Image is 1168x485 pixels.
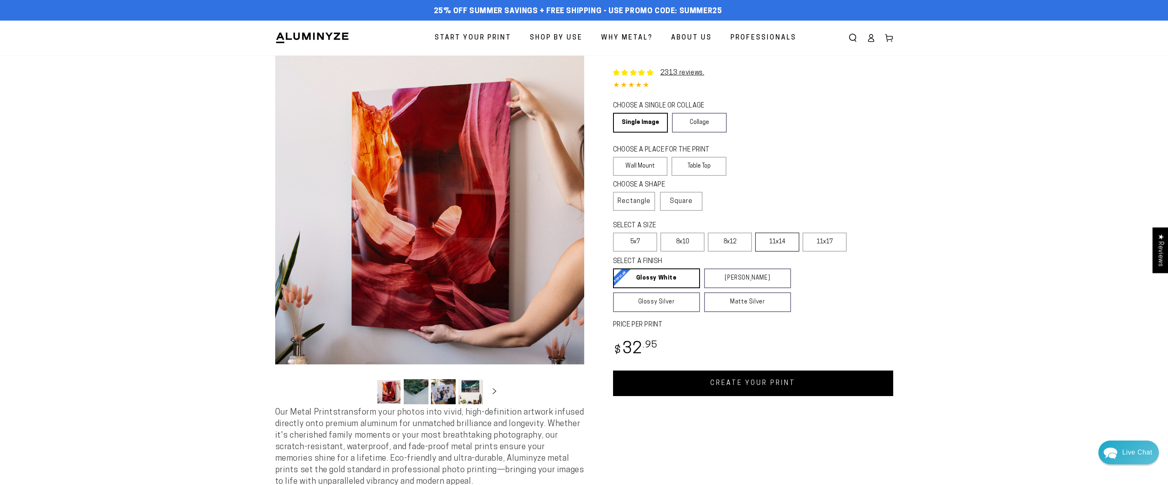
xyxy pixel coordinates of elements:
span: Rectangle [618,196,651,206]
a: Start Your Print [428,27,517,49]
label: Table Top [672,157,726,176]
a: Matte Silver [704,292,791,312]
button: Load image 1 in gallery view [377,379,401,404]
a: Shop By Use [524,27,589,49]
button: Slide left [356,382,374,401]
a: 2313 reviews. [660,70,705,76]
label: 11x17 [803,233,847,252]
a: CREATE YOUR PRINT [613,371,893,396]
a: Collage [672,113,727,133]
label: 11x14 [755,233,799,252]
span: About Us [671,32,712,44]
legend: CHOOSE A PLACE FOR THE PRINT [613,145,719,155]
span: Square [670,196,693,206]
button: Slide right [485,382,503,401]
a: Why Metal? [595,27,659,49]
label: PRICE PER PRINT [613,320,893,330]
bdi: 32 [613,341,658,357]
a: Professionals [724,27,803,49]
a: Glossy Silver [613,292,700,312]
label: 8x12 [708,233,752,252]
button: Load image 3 in gallery view [431,379,456,404]
span: $ [614,345,621,356]
span: Start Your Print [435,32,511,44]
sup: .95 [643,340,658,350]
a: Glossy White [613,268,700,288]
summary: Search our site [844,29,862,47]
span: Shop By Use [530,32,583,44]
label: 5x7 [613,233,657,252]
div: Contact Us Directly [1122,441,1152,464]
span: 25% off Summer Savings + Free Shipping - Use Promo Code: SUMMER25 [434,7,722,16]
button: Load image 4 in gallery view [458,379,483,404]
div: Click to open Judge.me floating reviews tab [1152,227,1168,273]
div: 4.85 out of 5.0 stars [613,80,893,92]
img: Aluminyze [275,32,349,44]
legend: SELECT A SIZE [613,221,778,231]
a: About Us [665,27,718,49]
button: Load image 2 in gallery view [404,379,428,404]
media-gallery: Gallery Viewer [275,56,584,407]
a: Single Image [613,113,668,133]
label: 8x10 [660,233,705,252]
a: [PERSON_NAME] [704,268,791,288]
legend: SELECT A FINISH [613,257,771,266]
div: Chat widget toggle [1098,441,1159,464]
label: Wall Mount [613,157,668,176]
legend: CHOOSE A SINGLE OR COLLAGE [613,101,719,111]
span: Why Metal? [601,32,653,44]
span: Professionals [730,32,796,44]
legend: CHOOSE A SHAPE [613,180,695,190]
